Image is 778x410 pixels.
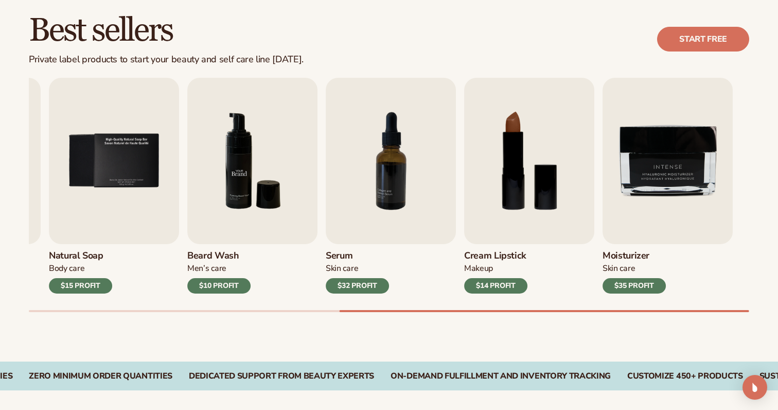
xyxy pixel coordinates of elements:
a: 8 / 9 [464,78,594,294]
div: Men’s Care [187,263,251,274]
div: CUSTOMIZE 450+ PRODUCTS [627,371,743,381]
img: Shopify Image 7 [187,78,317,244]
div: Zero Minimum Order QuantitieS [29,371,172,381]
a: Start free [657,27,749,52]
h3: Moisturizer [603,250,666,262]
div: Dedicated Support From Beauty Experts [189,371,374,381]
h2: Best sellers [29,13,304,48]
div: $15 PROFIT [49,278,112,294]
div: Open Intercom Messenger [742,375,767,400]
div: Private label products to start your beauty and self care line [DATE]. [29,54,304,65]
div: On-Demand Fulfillment and Inventory Tracking [391,371,611,381]
div: $14 PROFIT [464,278,527,294]
h3: Serum [326,250,389,262]
div: Body Care [49,263,112,274]
h3: Natural Soap [49,250,112,262]
div: Skin Care [326,263,389,274]
a: 9 / 9 [603,78,733,294]
div: Skin Care [603,263,666,274]
h3: Cream Lipstick [464,250,527,262]
h3: Beard Wash [187,250,251,262]
a: 5 / 9 [49,78,179,294]
a: 7 / 9 [326,78,456,294]
div: $32 PROFIT [326,278,389,294]
div: $10 PROFIT [187,278,251,294]
a: 6 / 9 [187,78,317,294]
div: Makeup [464,263,527,274]
div: $35 PROFIT [603,278,666,294]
